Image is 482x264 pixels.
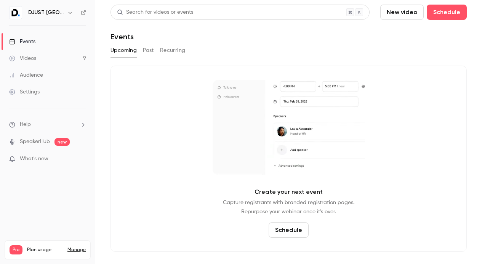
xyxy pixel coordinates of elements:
button: Upcoming [110,44,137,56]
button: Schedule [269,222,309,238]
div: Settings [9,88,40,96]
span: Help [20,121,31,129]
img: DJUST France [10,6,22,19]
a: Manage [67,247,86,253]
span: What's new [20,155,48,163]
button: Recurring [160,44,186,56]
div: Videos [9,55,36,62]
p: Create your next event [255,187,323,196]
button: Schedule [427,5,467,20]
div: Search for videos or events [117,8,193,16]
a: SpeakerHub [20,138,50,146]
button: New video [380,5,424,20]
span: Pro [10,245,22,254]
button: Past [143,44,154,56]
span: new [54,138,70,146]
h1: Events [110,32,134,41]
li: help-dropdown-opener [9,121,86,129]
h6: DJUST [GEOGRAPHIC_DATA] [28,9,64,16]
span: Plan usage [27,247,63,253]
div: Audience [9,71,43,79]
p: Capture registrants with branded registration pages. Repurpose your webinar once it's over. [223,198,354,216]
div: Events [9,38,35,45]
iframe: Noticeable Trigger [77,156,86,163]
